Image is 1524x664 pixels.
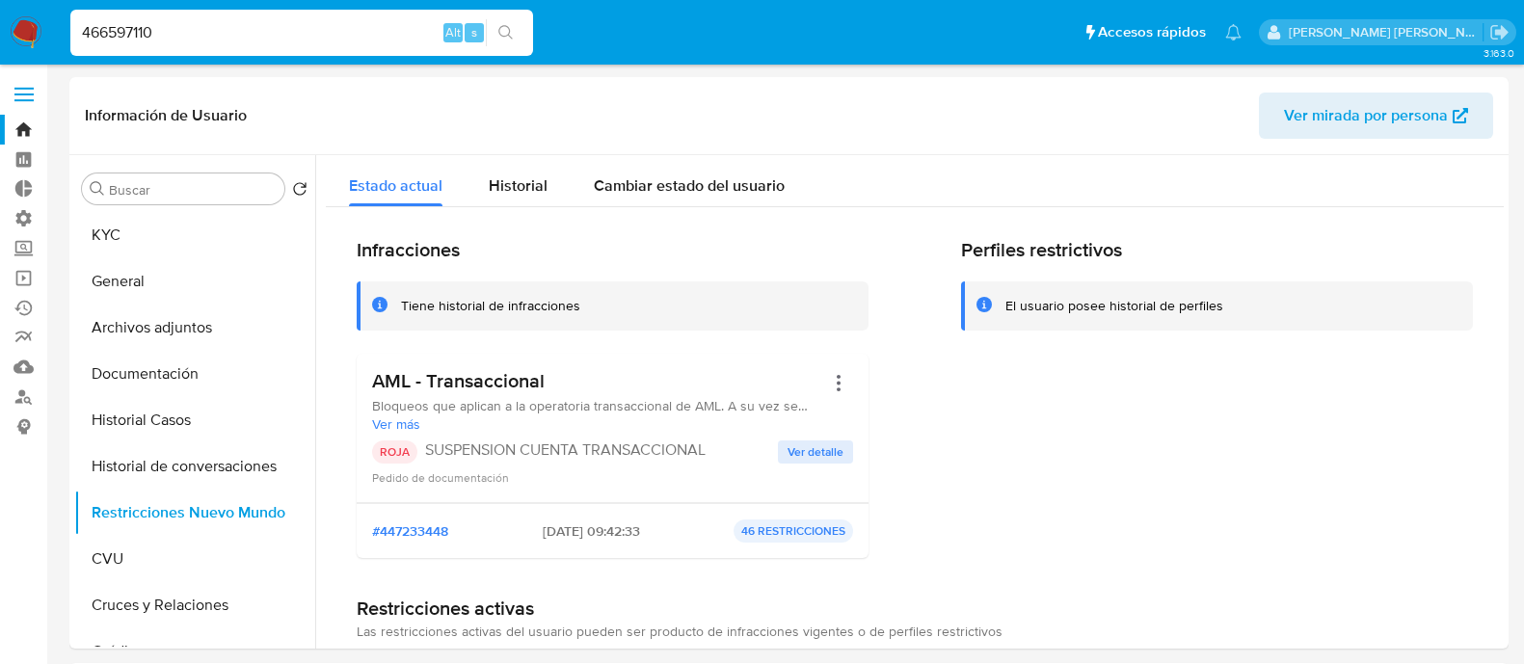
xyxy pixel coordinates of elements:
[74,397,315,443] button: Historial Casos
[1225,24,1242,40] a: Notificaciones
[74,305,315,351] button: Archivos adjuntos
[74,582,315,628] button: Cruces y Relaciones
[1289,23,1484,41] p: emmanuel.vitiello@mercadolibre.com
[471,23,477,41] span: s
[74,536,315,582] button: CVU
[1098,22,1206,42] span: Accesos rápidos
[74,258,315,305] button: General
[486,19,525,46] button: search-icon
[1284,93,1448,139] span: Ver mirada por persona
[74,443,315,490] button: Historial de conversaciones
[74,212,315,258] button: KYC
[109,181,277,199] input: Buscar
[74,351,315,397] button: Documentación
[445,23,461,41] span: Alt
[1259,93,1493,139] button: Ver mirada por persona
[85,106,247,125] h1: Información de Usuario
[1489,22,1510,42] a: Salir
[70,20,533,45] input: Buscar usuario o caso...
[292,181,307,202] button: Volver al orden por defecto
[74,490,315,536] button: Restricciones Nuevo Mundo
[90,181,105,197] button: Buscar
